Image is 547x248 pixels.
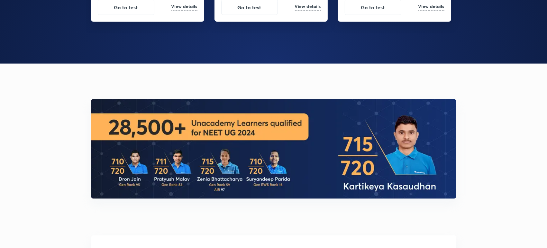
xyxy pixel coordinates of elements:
img: promotional-banner [91,99,456,199]
h6: View details [295,4,321,11]
h6: View details [418,4,444,11]
h6: View details [171,4,197,11]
